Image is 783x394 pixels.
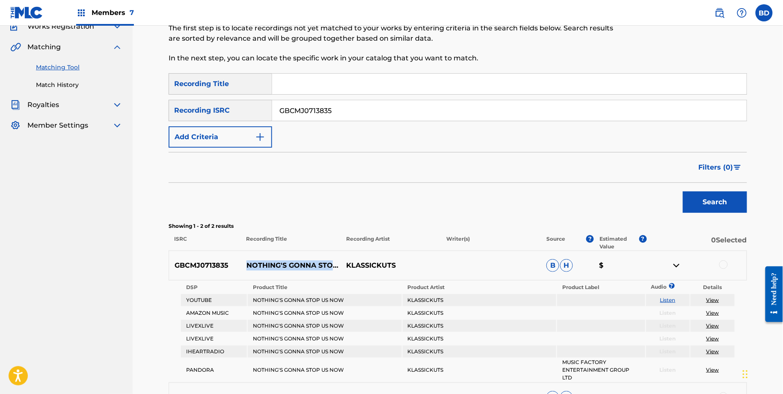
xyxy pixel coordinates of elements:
[711,4,728,21] a: Public Search
[403,346,556,358] td: KLASSICKUTS
[599,235,639,251] p: Estimated Value
[403,320,556,332] td: KLASSICKUTS
[594,260,647,271] p: $
[181,358,247,382] td: PANDORA
[734,165,741,170] img: filter
[403,281,556,293] th: Product Artist
[27,100,59,110] span: Royalties
[646,309,690,317] p: Listen
[646,322,690,330] p: Listen
[706,335,719,342] a: View
[27,42,61,52] span: Matching
[27,120,88,131] span: Member Settings
[92,8,134,18] span: Members
[546,259,559,272] span: B
[248,346,401,358] td: NOTHING'S GONNA STOP US NOW
[169,222,747,230] p: Showing 1 - 2 of 2 results
[169,73,747,217] form: Search Form
[706,367,719,373] a: View
[27,21,94,32] span: Works Registration
[248,281,401,293] th: Product Title
[647,235,747,251] p: 0 Selected
[241,260,341,271] p: NOTHING'S GONNA STOP US NOW
[76,8,86,18] img: Top Rightsholders
[10,100,21,110] img: Royalties
[341,235,441,251] p: Recording Artist
[743,361,748,387] div: Drag
[646,366,690,374] p: Listen
[694,157,747,178] button: Filters (0)
[441,235,541,251] p: Writer(s)
[403,358,556,382] td: KLASSICKUTS
[706,297,719,303] a: View
[706,322,719,329] a: View
[557,358,645,382] td: MUSIC FACTORY ENTERTAINMENT GROUP LTD
[169,23,614,44] p: The first step is to locate recordings not yet matched to your works by entering criteria in the ...
[169,235,240,251] p: ISRC
[10,21,21,32] img: Works Registration
[112,21,122,32] img: expand
[169,126,272,148] button: Add Criteria
[683,191,747,213] button: Search
[403,294,556,306] td: KLASSICKUTS
[691,281,735,293] th: Details
[36,81,122,90] a: Match History
[586,235,594,243] span: ?
[403,333,556,345] td: KLASSICKUTS
[10,6,43,19] img: MLC Logo
[255,132,265,142] img: 9d2ae6d4665cec9f34b9.svg
[10,42,21,52] img: Matching
[759,260,783,329] iframe: Resource Center
[248,307,401,319] td: NOTHING'S GONNA STOP US NOW
[248,320,401,332] td: NOTHING'S GONNA STOP US NOW
[403,307,556,319] td: KLASSICKUTS
[671,260,682,271] img: contract
[547,235,566,251] p: Source
[660,297,676,303] a: Listen
[112,42,122,52] img: expand
[181,294,247,306] td: YOUTUBE
[671,283,672,289] span: ?
[10,120,21,131] img: Member Settings
[646,283,656,291] p: Audio
[181,320,247,332] td: LIVEXLIVE
[181,346,247,358] td: IHEARTRADIO
[756,4,773,21] div: User Menu
[733,4,750,21] div: Help
[112,100,122,110] img: expand
[36,63,122,72] a: Matching Tool
[169,260,241,271] p: GBCMJ0713835
[737,8,747,18] img: help
[341,260,441,271] p: KLASSICKUTS
[646,335,690,343] p: Listen
[248,294,401,306] td: NOTHING'S GONNA STOP US NOW
[639,235,647,243] span: ?
[112,120,122,131] img: expand
[169,53,614,63] p: In the next step, you can locate the specific work in your catalog that you want to match.
[130,9,134,17] span: 7
[560,259,573,272] span: H
[248,358,401,382] td: NOTHING'S GONNA STOP US NOW
[181,333,247,345] td: LIVEXLIVE
[557,281,645,293] th: Product Label
[706,310,719,316] a: View
[706,348,719,355] a: View
[646,348,690,355] p: Listen
[699,162,733,173] span: Filters ( 0 )
[248,333,401,345] td: NOTHING'S GONNA STOP US NOW
[240,235,341,251] p: Recording Title
[181,307,247,319] td: AMAZON MUSIC
[181,281,247,293] th: DSP
[740,353,783,394] iframe: Chat Widget
[715,8,725,18] img: search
